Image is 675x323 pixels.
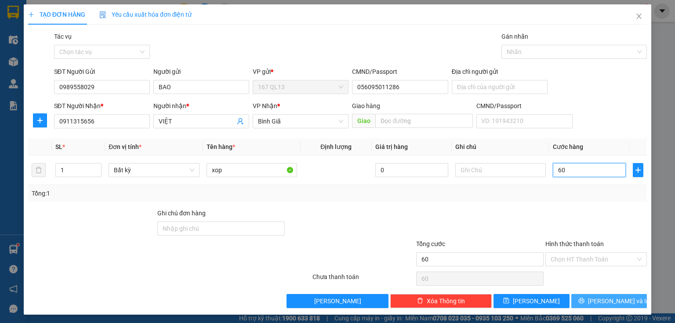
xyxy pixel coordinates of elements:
[352,67,448,76] div: CMND/Passport
[375,163,448,177] input: 0
[571,294,647,308] button: printer[PERSON_NAME] và In
[75,29,137,41] div: 0938822048
[28,11,34,18] span: plus
[153,101,249,111] div: Người nhận
[99,11,192,18] span: Yêu cầu xuất hóa đơn điện tử
[476,101,572,111] div: CMND/Passport
[635,13,642,20] span: close
[375,114,473,128] input: Dọc đường
[75,8,96,18] span: Nhận:
[633,167,643,174] span: plus
[114,163,194,177] span: Bất kỳ
[33,117,47,124] span: plus
[352,102,380,109] span: Giao hàng
[75,7,137,18] div: Bình Giã
[633,163,643,177] button: plus
[157,210,206,217] label: Ghi chú đơn hàng
[312,272,415,287] div: Chưa thanh toán
[314,296,361,306] span: [PERSON_NAME]
[253,102,277,109] span: VP Nhận
[54,67,150,76] div: SĐT Người Gửi
[553,143,583,150] span: Cước hàng
[513,296,560,306] span: [PERSON_NAME]
[74,46,138,58] div: 50.000
[74,48,81,58] span: C :
[452,138,549,156] th: Ghi chú
[32,189,261,198] div: Tổng: 1
[237,118,244,125] span: user-add
[54,101,150,111] div: SĐT Người Nhận
[390,294,492,308] button: deleteXóa Thông tin
[7,18,69,29] div: ha
[545,240,604,247] label: Hình thức thanh toán
[7,29,69,41] div: 0909453126
[84,63,96,75] span: SL
[501,33,528,40] label: Gán nhãn
[207,143,235,150] span: Tên hàng
[7,7,69,18] div: 167 QL13
[503,298,509,305] span: save
[32,163,46,177] button: delete
[627,4,651,29] button: Close
[452,80,548,94] input: Địa chỉ của người gửi
[352,114,375,128] span: Giao
[320,143,352,150] span: Định lượng
[109,143,142,150] span: Đơn vị tính
[588,296,650,306] span: [PERSON_NAME] và In
[7,8,21,18] span: Gửi:
[287,294,388,308] button: [PERSON_NAME]
[375,143,408,150] span: Giá trị hàng
[427,296,465,306] span: Xóa Thông tin
[253,67,348,76] div: VP gửi
[452,67,548,76] div: Địa chỉ người gửi
[33,113,47,127] button: plus
[75,18,137,29] div: huy
[153,67,249,76] div: Người gửi
[417,298,423,305] span: delete
[54,33,72,40] label: Tác vụ
[494,294,570,308] button: save[PERSON_NAME]
[207,163,297,177] input: VD: Bàn, Ghế
[578,298,584,305] span: printer
[258,80,343,94] span: 167 QL13
[99,11,106,18] img: icon
[55,143,62,150] span: SL
[258,115,343,128] span: Bình Giã
[28,11,85,18] span: TẠO ĐƠN HÀNG
[157,221,285,236] input: Ghi chú đơn hàng
[455,163,546,177] input: Ghi Chú
[416,240,445,247] span: Tổng cước
[7,64,137,75] div: Tên hàng: thung ( : 1 )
